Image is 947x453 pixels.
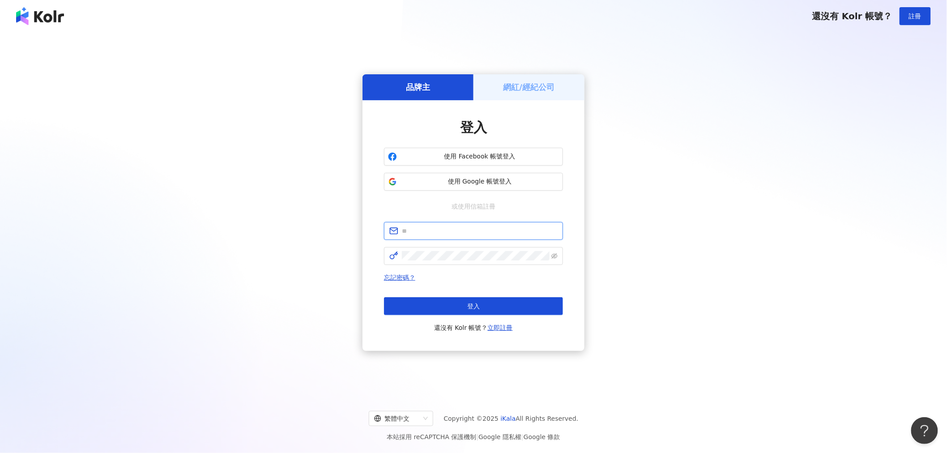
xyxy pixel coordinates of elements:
span: 還沒有 Kolr 帳號？ [812,11,892,21]
a: 立即註冊 [488,324,513,331]
div: 繁體中文 [374,411,420,426]
a: 忘記密碼？ [384,274,415,281]
span: 註冊 [909,13,921,20]
a: iKala [501,415,516,422]
button: 使用 Facebook 帳號登入 [384,148,563,166]
span: 登入 [460,120,487,135]
iframe: Help Scout Beacon - Open [911,417,938,444]
span: 還沒有 Kolr 帳號？ [434,322,513,333]
span: 使用 Facebook 帳號登入 [401,152,559,161]
img: logo [16,7,64,25]
span: Copyright © 2025 All Rights Reserved. [444,413,579,424]
h5: 網紅/經紀公司 [503,81,555,93]
span: 使用 Google 帳號登入 [401,177,559,186]
button: 使用 Google 帳號登入 [384,173,563,191]
span: | [521,433,524,440]
a: Google 隱私權 [478,433,521,440]
a: Google 條款 [524,433,560,440]
span: 登入 [467,303,480,310]
h5: 品牌主 [406,81,430,93]
button: 登入 [384,297,563,315]
button: 註冊 [900,7,931,25]
span: eye-invisible [551,253,558,259]
span: 本站採用 reCAPTCHA 保護機制 [387,432,560,442]
span: 或使用信箱註冊 [445,201,502,211]
span: | [477,433,479,440]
